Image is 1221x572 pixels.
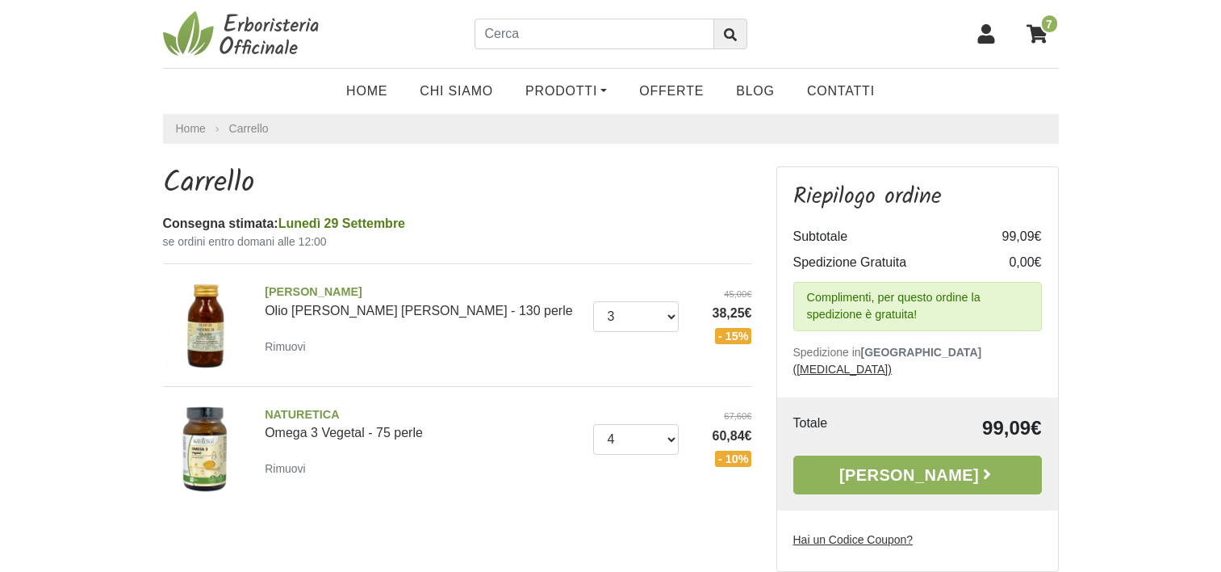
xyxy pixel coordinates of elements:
[861,346,982,359] b: [GEOGRAPHIC_DATA]
[265,284,581,318] a: [PERSON_NAME]Olio [PERSON_NAME] [PERSON_NAME] - 130 perle
[691,410,752,423] del: 67,60€
[793,183,1042,211] h3: Riepilogo ordine
[229,122,269,135] a: Carrello
[793,414,884,443] td: Totale
[720,75,791,107] a: Blog
[791,75,891,107] a: Contatti
[265,406,581,424] span: NATURETICA
[157,277,253,373] img: Olio di germe di grano - 130 perle
[330,75,404,107] a: Home
[265,340,306,353] small: Rimuovi
[691,288,752,301] del: 45,00€
[163,214,752,233] div: Consegna stimata:
[163,10,324,58] img: Erboristeria Officinale
[265,406,581,440] a: NATURETICAOmega 3 Vegetal - 75 perle
[176,120,206,137] a: Home
[793,344,1042,378] p: Spedizione in
[793,456,1042,494] a: [PERSON_NAME]
[265,462,306,475] small: Rimuovi
[163,233,752,250] small: se ordini entro domani alle 12:00
[977,250,1042,275] td: 0,00€
[793,363,892,376] a: ([MEDICAL_DATA])
[715,328,752,344] span: - 15%
[509,75,623,107] a: Prodotti
[793,533,914,546] u: Hai un Codice Coupon?
[793,282,1042,331] div: Complimenti, per questo ordine la spedizione è gratuita!
[265,458,312,478] a: Rimuovi
[715,451,752,467] span: - 10%
[977,224,1042,250] td: 99,09€
[265,284,581,301] span: [PERSON_NAME]
[157,400,253,496] img: Omega 3 Vegetal - 75 perle
[1040,14,1059,34] span: 7
[404,75,509,107] a: Chi Siamo
[884,414,1042,443] td: 99,09€
[475,19,714,49] input: Cerca
[793,250,977,275] td: Spedizione Gratuita
[793,224,977,250] td: Subtotale
[793,532,914,549] label: Hai un Codice Coupon?
[163,114,1059,144] nav: breadcrumb
[691,304,752,323] span: 38,25€
[1018,14,1059,54] a: 7
[691,427,752,446] span: 60,84€
[278,217,405,230] span: Lunedì 29 Settembre
[623,75,720,107] a: OFFERTE
[163,166,752,201] h1: Carrello
[265,336,312,356] a: Rimuovi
